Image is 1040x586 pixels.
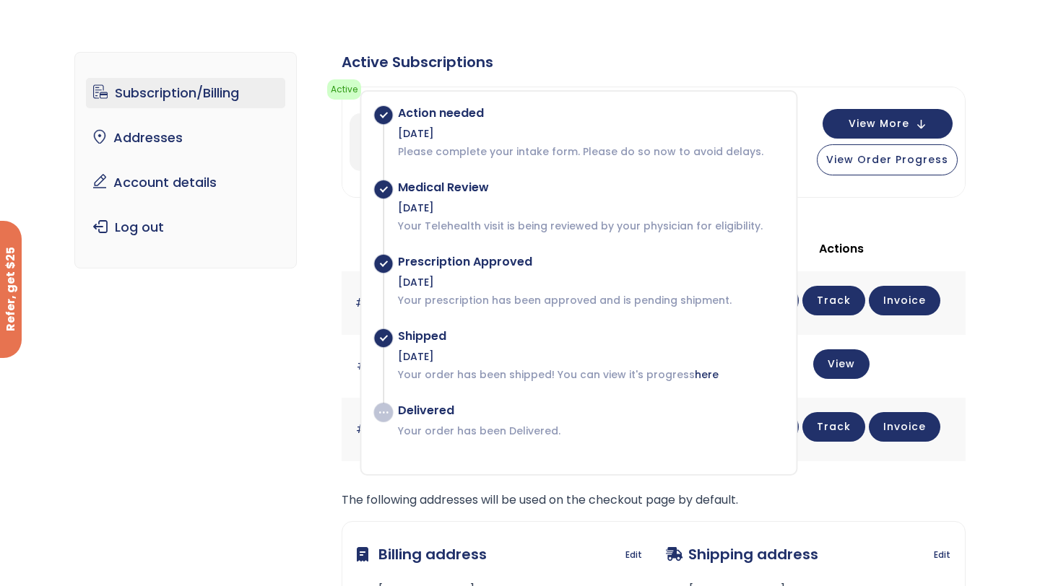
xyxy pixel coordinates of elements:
[398,275,781,289] div: [DATE]
[398,106,781,121] div: Action needed
[398,180,781,195] div: Medical Review
[695,367,719,382] a: here
[355,294,412,311] a: #1862676
[934,545,950,565] a: Edit
[86,212,286,242] a: Log out
[819,240,864,257] span: Actions
[74,52,298,268] nav: Account pages
[802,412,865,442] a: Track
[826,152,948,167] span: View Order Progress
[666,536,818,572] h3: Shipping address
[398,403,781,418] div: Delivered
[849,119,909,128] span: View More
[869,286,940,315] a: Invoice
[398,219,781,233] p: Your Telehealth visit is being reviewed by your physician for eligibility.
[398,144,781,159] p: Please complete your intake form. Please do so now to avoid delays.
[398,349,781,364] div: [DATE]
[398,126,781,141] div: [DATE]
[86,78,286,108] a: Subscription/Billing
[357,536,487,572] h3: Billing address
[398,329,781,344] div: Shipped
[398,255,781,269] div: Prescription Approved
[398,201,781,215] div: [DATE]
[357,357,410,374] a: #970545
[398,293,781,307] p: Your prescription has been approved and is pending shipment.
[86,123,286,153] a: Addresses
[813,349,870,379] a: View
[342,52,966,72] div: Active Subscriptions
[356,421,410,437] a: #904458
[398,424,781,438] p: Your order has been Delivered.
[869,412,940,442] a: Invoice
[817,144,958,175] button: View Order Progress
[327,79,361,100] span: Active
[625,545,642,565] a: Edit
[823,109,953,139] button: View More
[802,286,865,315] a: Track
[86,167,286,198] a: Account details
[342,490,966,510] p: The following addresses will be used on the checkout page by default.
[398,367,781,382] p: Your order has been shipped! You can view it's progress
